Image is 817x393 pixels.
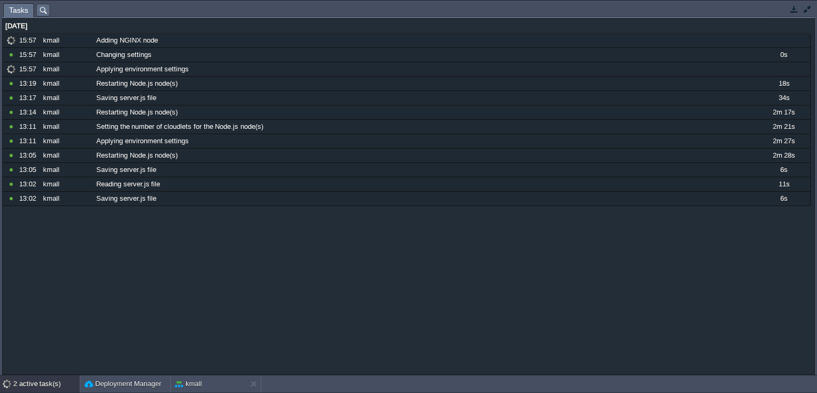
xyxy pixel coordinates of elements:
[96,36,158,45] span: Adding NGINX node
[40,192,93,206] div: kmall
[757,105,810,119] div: 2m 17s
[40,48,93,62] div: kmall
[19,177,39,191] div: 13:02
[19,105,39,119] div: 13:14
[19,77,39,91] div: 13:19
[19,48,39,62] div: 15:57
[40,120,93,134] div: kmall
[175,379,202,389] button: kmall
[19,134,39,148] div: 13:11
[85,379,161,389] button: Deployment Manager
[40,105,93,119] div: kmall
[19,120,39,134] div: 13:11
[96,165,156,175] span: Saving server.js file
[757,48,810,62] div: 0s
[40,62,93,76] div: kmall
[96,194,156,203] span: Saving server.js file
[19,163,39,177] div: 13:05
[19,62,39,76] div: 15:57
[19,192,39,206] div: 13:02
[19,91,39,105] div: 13:17
[40,163,93,177] div: kmall
[40,34,93,47] div: kmall
[757,177,810,191] div: 11s
[757,134,810,148] div: 2m 27s
[19,149,39,162] div: 13:05
[19,34,39,47] div: 15:57
[96,79,178,88] span: Restarting Node.js node(s)
[96,50,152,60] span: Changing settings
[13,375,80,392] div: 2 active task(s)
[96,151,178,160] span: Restarting Node.js node(s)
[757,149,810,162] div: 2m 28s
[9,4,28,17] span: Tasks
[40,91,93,105] div: kmall
[757,77,810,91] div: 18s
[96,122,263,132] span: Setting the number of cloudlets for the Node.js node(s)
[40,149,93,162] div: kmall
[757,163,810,177] div: 6s
[757,91,810,105] div: 34s
[40,134,93,148] div: kmall
[40,177,93,191] div: kmall
[96,64,189,74] span: Applying environment settings
[96,93,156,103] span: Saving server.js file
[40,77,93,91] div: kmall
[757,120,810,134] div: 2m 21s
[96,108,178,117] span: Restarting Node.js node(s)
[96,136,189,146] span: Applying environment settings
[3,19,810,33] div: [DATE]
[757,192,810,206] div: 6s
[96,179,160,189] span: Reading server.js file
